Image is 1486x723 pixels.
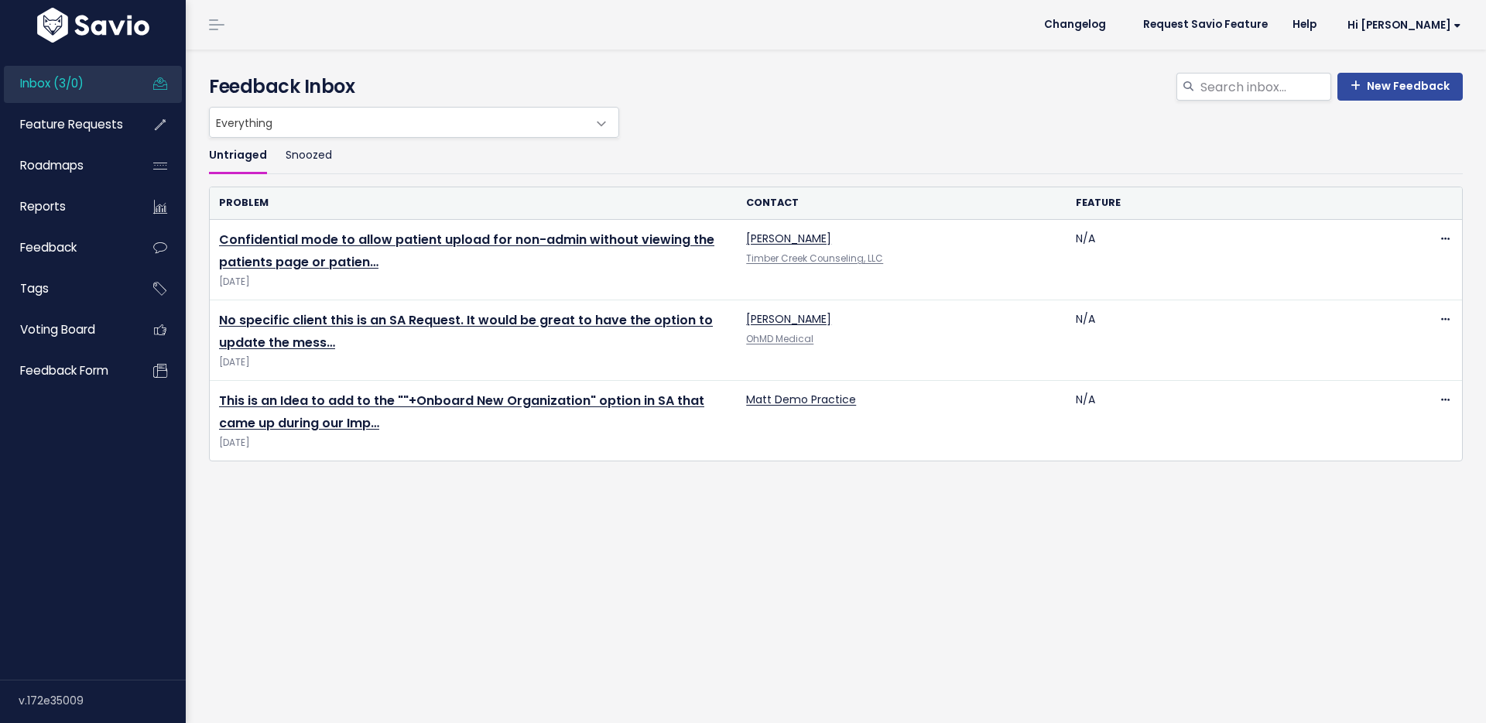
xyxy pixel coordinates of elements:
[1044,19,1106,30] span: Changelog
[209,138,267,174] a: Untriaged
[4,107,128,142] a: Feature Requests
[20,198,66,214] span: Reports
[219,435,728,451] span: [DATE]
[33,8,153,43] img: logo-white.9d6f32f41409.svg
[1067,381,1396,461] td: N/A
[1067,220,1396,300] td: N/A
[1329,13,1474,37] a: Hi [PERSON_NAME]
[4,148,128,183] a: Roadmaps
[746,231,831,246] a: [PERSON_NAME]
[20,362,108,379] span: Feedback form
[209,73,1463,101] h4: Feedback Inbox
[19,680,186,721] div: v.172e35009
[219,274,728,290] span: [DATE]
[20,280,49,296] span: Tags
[746,333,813,345] a: OhMD Medical
[20,75,84,91] span: Inbox (3/0)
[209,107,619,138] span: Everything
[4,353,128,389] a: Feedback form
[746,392,856,407] a: Matt Demo Practice
[209,138,1463,174] ul: Filter feature requests
[737,187,1067,219] th: Contact
[1347,19,1461,31] span: Hi [PERSON_NAME]
[210,108,587,137] span: Everything
[1337,73,1463,101] a: New Feedback
[1199,73,1331,101] input: Search inbox...
[4,312,128,348] a: Voting Board
[219,231,714,271] a: Confidential mode to allow patient upload for non-admin without viewing the patients page or patien…
[286,138,332,174] a: Snoozed
[219,355,728,371] span: [DATE]
[746,252,883,265] a: Timber Creek Counseling, LLC
[746,311,831,327] a: [PERSON_NAME]
[4,189,128,224] a: Reports
[1280,13,1329,36] a: Help
[4,271,128,307] a: Tags
[1131,13,1280,36] a: Request Savio Feature
[4,66,128,101] a: Inbox (3/0)
[20,157,84,173] span: Roadmaps
[4,230,128,266] a: Feedback
[1067,187,1396,219] th: Feature
[20,321,95,338] span: Voting Board
[210,187,737,219] th: Problem
[219,311,713,351] a: No specific client this is an SA Request. It would be great to have the option to update the mess…
[20,239,77,255] span: Feedback
[1067,300,1396,381] td: N/A
[20,116,123,132] span: Feature Requests
[219,392,704,432] a: This is an Idea to add to the ""+Onboard New Organization" option in SA that came up during our Imp…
